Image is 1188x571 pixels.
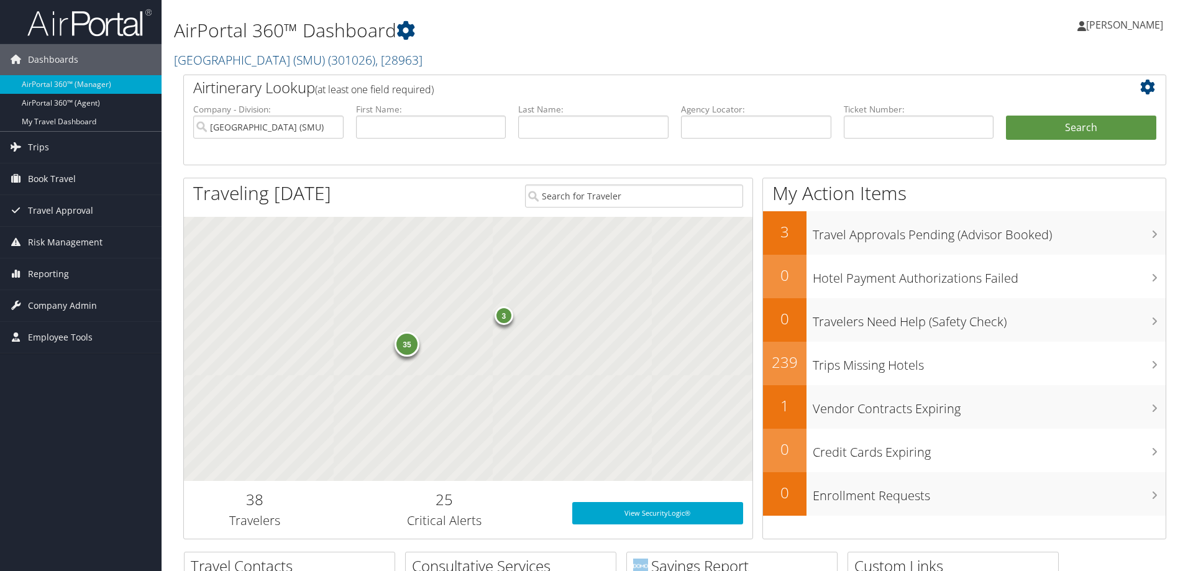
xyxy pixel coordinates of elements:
span: Trips [28,132,49,163]
h1: Traveling [DATE] [193,180,331,206]
span: Dashboards [28,44,78,75]
label: Last Name: [518,103,669,116]
span: , [ 28963 ] [375,52,423,68]
a: 239Trips Missing Hotels [763,342,1166,385]
a: [PERSON_NAME] [1077,6,1176,43]
h1: My Action Items [763,180,1166,206]
img: airportal-logo.png [27,8,152,37]
a: View SecurityLogic® [572,502,743,524]
h2: 239 [763,352,806,373]
a: [GEOGRAPHIC_DATA] (SMU) [174,52,423,68]
h3: Enrollment Requests [813,481,1166,505]
span: [PERSON_NAME] [1086,18,1163,32]
span: Employee Tools [28,322,93,353]
label: Ticket Number: [844,103,994,116]
span: Risk Management [28,227,103,258]
h3: Hotel Payment Authorizations Failed [813,263,1166,287]
div: 35 [395,332,419,357]
h1: AirPortal 360™ Dashboard [174,17,842,43]
button: Search [1006,116,1156,140]
h2: 38 [193,489,317,510]
h2: 0 [763,308,806,329]
span: (at least one field required) [315,83,434,96]
h3: Travelers [193,512,317,529]
span: Company Admin [28,290,97,321]
div: 3 [495,306,513,325]
h2: 0 [763,439,806,460]
h3: Credit Cards Expiring [813,437,1166,461]
a: 0Enrollment Requests [763,472,1166,516]
a: 0Credit Cards Expiring [763,429,1166,472]
h3: Travelers Need Help (Safety Check) [813,307,1166,331]
h2: 0 [763,265,806,286]
h3: Travel Approvals Pending (Advisor Booked) [813,220,1166,244]
h3: Vendor Contracts Expiring [813,394,1166,418]
span: Book Travel [28,163,76,194]
h3: Critical Alerts [336,512,554,529]
h2: 25 [336,489,554,510]
a: 0Travelers Need Help (Safety Check) [763,298,1166,342]
a: 1Vendor Contracts Expiring [763,385,1166,429]
h2: 0 [763,482,806,503]
a: 3Travel Approvals Pending (Advisor Booked) [763,211,1166,255]
h2: 3 [763,221,806,242]
span: Reporting [28,258,69,290]
h2: Airtinerary Lookup [193,77,1074,98]
input: Search for Traveler [525,185,743,208]
h3: Trips Missing Hotels [813,350,1166,374]
h2: 1 [763,395,806,416]
span: Travel Approval [28,195,93,226]
label: Company - Division: [193,103,344,116]
a: 0Hotel Payment Authorizations Failed [763,255,1166,298]
label: First Name: [356,103,506,116]
label: Agency Locator: [681,103,831,116]
span: ( 301026 ) [328,52,375,68]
